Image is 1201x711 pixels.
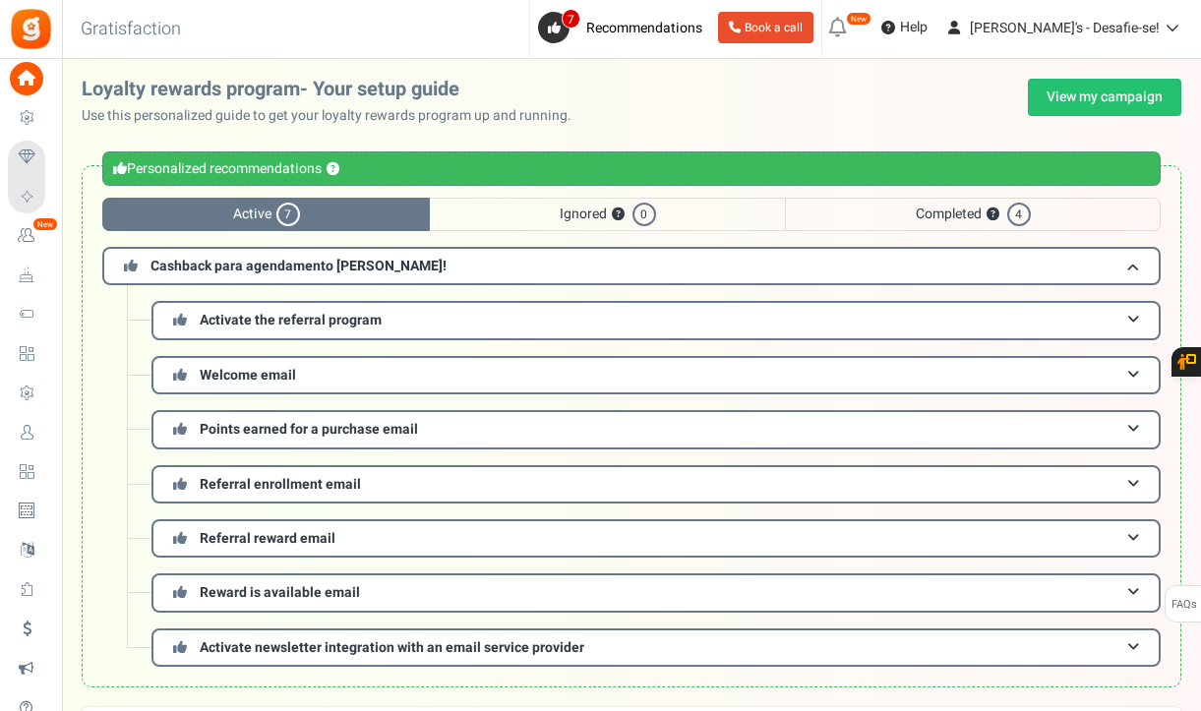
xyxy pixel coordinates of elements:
[200,419,418,440] span: Points earned for a purchase email
[150,256,447,276] span: Cashback para agendamento [PERSON_NAME]!
[718,12,813,43] a: Book a call
[8,219,53,253] a: New
[538,12,710,43] a: 7 Recommendations
[873,12,935,43] a: Help
[102,198,430,231] span: Active
[987,208,999,221] button: ?
[1171,586,1197,623] span: FAQs
[102,151,1161,186] div: Personalized recommendations
[785,198,1161,231] span: Completed
[430,198,785,231] span: Ignored
[200,637,584,658] span: Activate newsletter integration with an email service provider
[200,582,360,603] span: Reward is available email
[276,203,300,226] span: 7
[612,208,625,221] button: ?
[895,18,928,37] span: Help
[562,9,580,29] span: 7
[846,12,871,26] em: New
[970,18,1160,38] span: [PERSON_NAME]'s - Desafie-se!
[586,18,702,38] span: Recommendations
[200,528,335,549] span: Referral reward email
[82,79,587,100] h2: Loyalty rewards program- Your setup guide
[200,310,382,330] span: Activate the referral program
[632,203,656,226] span: 0
[200,474,361,495] span: Referral enrollment email
[1007,203,1031,226] span: 4
[200,365,296,385] span: Welcome email
[59,10,203,49] h3: Gratisfaction
[9,7,53,51] img: Gratisfaction
[327,163,339,176] button: ?
[82,106,587,126] p: Use this personalized guide to get your loyalty rewards program up and running.
[32,217,58,231] em: New
[1028,79,1181,116] a: View my campaign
